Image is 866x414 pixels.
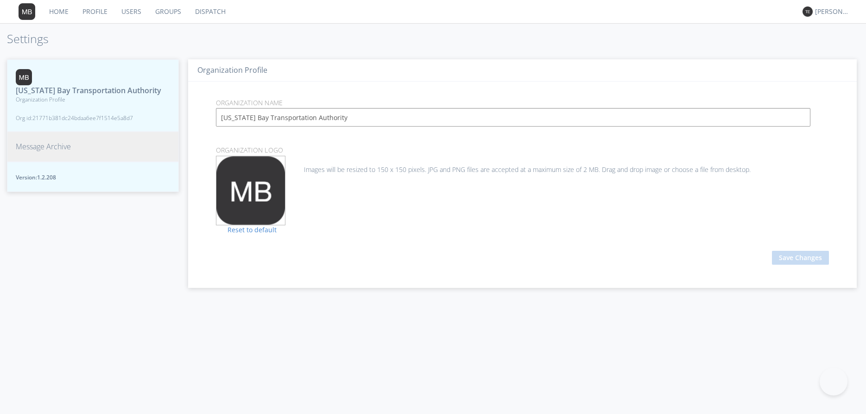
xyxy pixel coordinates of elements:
iframe: Toggle Customer Support [820,368,847,395]
span: [US_STATE] Bay Transportation Authority [16,85,161,96]
span: Version: 1.2.208 [16,173,170,181]
button: Save Changes [772,251,829,265]
p: Organization Logo [209,145,836,155]
h3: Organization Profile [197,66,847,75]
span: Org id: 21771b381dc24bdaa6ee7f1514e5a8d7 [16,114,161,122]
a: Reset to default [216,225,277,234]
button: Message Archive [7,132,179,162]
img: 373638.png [16,69,32,85]
button: Version:1.2.208 [7,162,179,192]
img: 373638.png [216,156,285,225]
input: Enter Organization Name [216,108,811,127]
button: [US_STATE] Bay Transportation AuthorityOrganization ProfileOrg id:21771b381dc24bdaa6ee7f1514e5a8d7 [7,59,179,132]
img: 373638.png [19,3,35,20]
div: Images will be resized to 150 x 150 pixels. JPG and PNG files are accepted at a maximum size of 2... [216,156,829,174]
span: Organization Profile [16,96,161,103]
span: Message Archive [16,141,71,152]
div: [PERSON_NAME] [815,7,850,16]
p: Organization Name [209,98,836,108]
img: 373638.png [803,6,813,17]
